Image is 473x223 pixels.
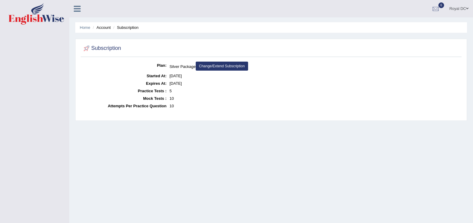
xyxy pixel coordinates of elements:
span: 6 [438,2,444,8]
a: Change/Extend Subscription [196,62,248,71]
dd: Silver Package [170,62,460,72]
dt: Practice Tests : [82,87,166,95]
h2: Subscription [82,44,121,53]
li: Account [91,25,110,30]
dt: Attempts Per Practice Question [82,102,166,110]
dt: Mock Tests : [82,95,166,102]
dd: 10 [170,95,460,102]
dd: 10 [170,102,460,110]
dt: Expires At: [82,80,166,87]
dd: [DATE] [170,80,460,87]
dd: [DATE] [170,72,460,80]
a: Home [80,25,90,30]
dt: Plan: [82,62,166,69]
li: Subscription [112,25,138,30]
dt: Started At: [82,72,166,80]
dd: 5 [170,87,460,95]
